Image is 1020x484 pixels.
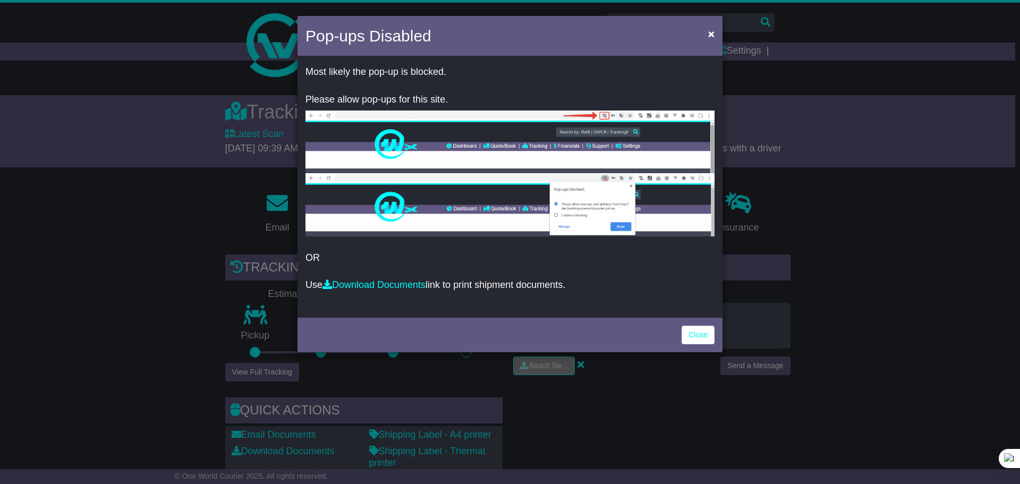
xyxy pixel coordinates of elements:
[322,279,426,290] a: Download Documents
[703,23,720,45] button: Close
[305,279,715,291] p: Use link to print shipment documents.
[708,28,715,40] span: ×
[297,58,722,315] div: OR
[305,173,715,236] img: allow-popup-2.png
[305,94,715,106] p: Please allow pop-ups for this site.
[305,24,431,48] h4: Pop-ups Disabled
[305,66,715,78] p: Most likely the pop-up is blocked.
[305,111,715,173] img: allow-popup-1.png
[682,326,715,344] a: Close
